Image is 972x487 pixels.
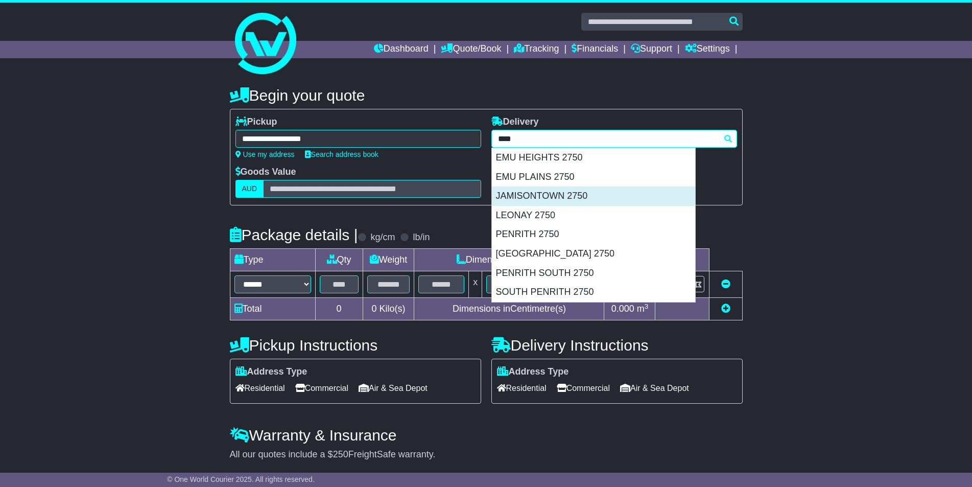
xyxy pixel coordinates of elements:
td: Qty [315,249,363,271]
label: Pickup [235,117,277,128]
label: Address Type [235,366,307,378]
a: Add new item [721,304,730,314]
label: Goods Value [235,167,296,178]
div: JAMISONTOWN 2750 [492,187,695,206]
div: EMU PLAINS 2750 [492,168,695,187]
td: Type [230,249,315,271]
span: 0.000 [611,304,634,314]
h4: Delivery Instructions [491,337,743,354]
span: m [637,304,649,314]
td: Dimensions in Centimetre(s) [414,298,604,320]
label: Address Type [497,366,569,378]
td: 0 [315,298,363,320]
sup: 3 [645,303,649,310]
a: Remove this item [721,279,730,289]
td: Dimensions (L x W x H) [414,249,604,271]
label: kg/cm [370,232,395,243]
h4: Package details | [230,226,358,243]
label: lb/in [413,232,430,243]
td: Kilo(s) [363,298,414,320]
td: x [469,271,482,298]
span: © One World Courier 2025. All rights reserved. [167,475,315,483]
span: 250 [333,449,348,459]
div: [GEOGRAPHIC_DATA] 2750 [492,244,695,264]
a: Financials [572,41,618,58]
h4: Pickup Instructions [230,337,481,354]
td: Total [230,298,315,320]
h4: Begin your quote [230,87,743,104]
span: Commercial [557,380,610,396]
a: Quote/Book [441,41,501,58]
a: Dashboard [374,41,429,58]
div: SOUTH PENRITH 2750 [492,283,695,302]
h4: Warranty & Insurance [230,427,743,444]
span: 0 [371,304,376,314]
div: All our quotes include a $ FreightSafe warranty. [230,449,743,460]
a: Tracking [514,41,559,58]
div: LEONAY 2750 [492,206,695,225]
td: Weight [363,249,414,271]
a: Support [631,41,672,58]
a: Use my address [235,150,295,158]
span: Air & Sea Depot [359,380,428,396]
div: EMU HEIGHTS 2750 [492,148,695,168]
a: Settings [685,41,730,58]
span: Commercial [295,380,348,396]
span: Air & Sea Depot [620,380,689,396]
typeahead: Please provide city [491,130,737,148]
a: Search address book [305,150,378,158]
label: Delivery [491,117,539,128]
span: Residential [497,380,547,396]
span: Residential [235,380,285,396]
label: AUD [235,180,264,198]
div: PENRITH 2750 [492,225,695,244]
div: PENRITH SOUTH 2750 [492,264,695,283]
